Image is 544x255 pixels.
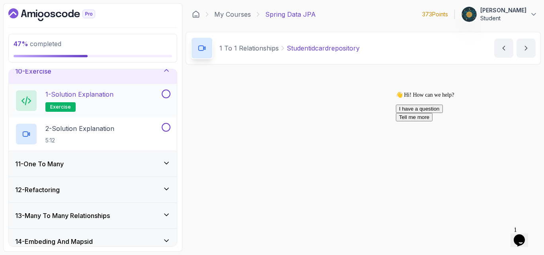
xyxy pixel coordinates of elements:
[462,7,477,22] img: user profile image
[214,10,251,19] a: My Courses
[422,10,448,18] p: 373 Points
[50,104,71,110] span: exercise
[219,43,279,53] p: 1 To 1 Relationships
[15,66,51,76] h3: 10 - Exercise
[9,229,177,254] button: 14-Embeding And Mapsid
[15,211,110,220] h3: 13 - Many To Many Relationships
[9,177,177,202] button: 12-Refactoring
[15,159,64,169] h3: 11 - One To Many
[15,123,170,145] button: 2-Solution Explanation5:12
[45,124,114,133] p: 2 - Solution Explanation
[461,6,538,22] button: user profile image[PERSON_NAME]Student
[45,90,113,99] p: 1 - Solution Explanation
[9,58,177,84] button: 10-Exercise
[287,43,360,53] p: Studentidcardrepository
[480,14,526,22] p: Student
[45,136,114,144] p: 5:12
[192,10,200,18] a: Dashboard
[14,40,28,48] span: 47 %
[480,6,526,14] p: [PERSON_NAME]
[9,151,177,177] button: 11-One To Many
[511,223,536,247] iframe: chat widget
[15,237,93,246] h3: 14 - Embeding And Mapsid
[8,8,113,21] a: Dashboard
[393,88,536,219] iframe: chat widget
[494,39,513,58] button: previous content
[15,185,60,195] h3: 12 - Refactoring
[3,4,61,10] span: 👋 Hi! How can we help?
[3,25,40,33] button: Tell me more
[9,203,177,228] button: 13-Many To Many Relationships
[15,90,170,112] button: 1-Solution Explanationexercise
[3,16,50,25] button: I have a question
[14,40,61,48] span: completed
[517,39,536,58] button: next content
[265,10,316,19] p: Spring Data JPA
[3,3,147,33] div: 👋 Hi! How can we help?I have a questionTell me more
